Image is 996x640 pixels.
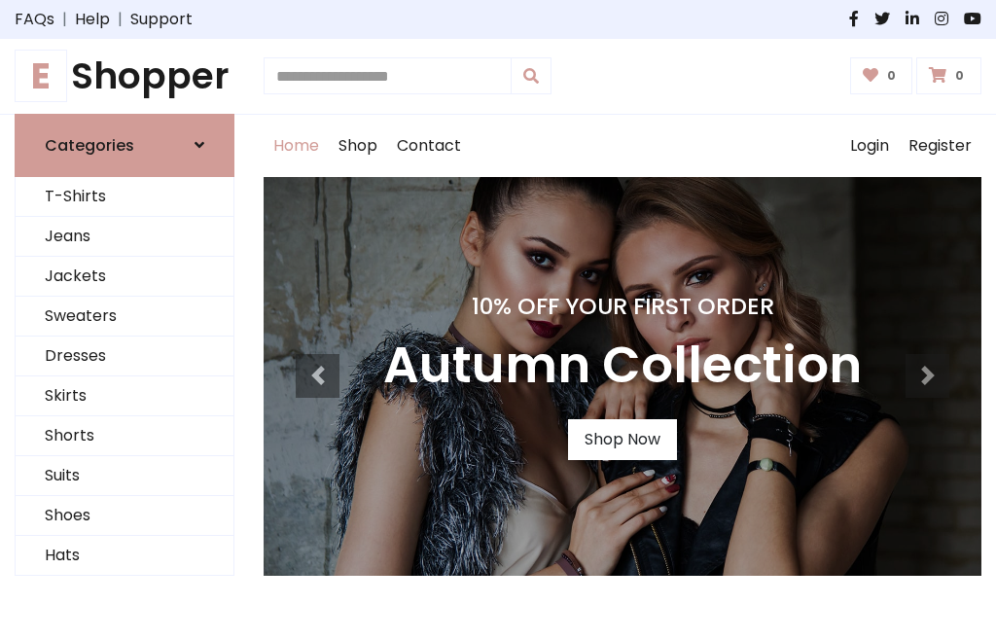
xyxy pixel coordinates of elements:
span: | [54,8,75,31]
a: 0 [916,57,981,94]
h6: Categories [45,136,134,155]
a: Jackets [16,257,233,297]
a: Dresses [16,337,233,376]
a: Hats [16,536,233,576]
span: 0 [882,67,901,85]
a: Register [899,115,981,177]
span: E [15,50,67,102]
a: Jeans [16,217,233,257]
a: Help [75,8,110,31]
span: | [110,8,130,31]
a: Home [264,115,329,177]
a: FAQs [15,8,54,31]
a: Login [840,115,899,177]
a: Contact [387,115,471,177]
h3: Autumn Collection [383,336,862,396]
a: EShopper [15,54,234,98]
span: 0 [950,67,969,85]
a: T-Shirts [16,177,233,217]
a: Shoes [16,496,233,536]
a: Shop Now [568,419,677,460]
a: Suits [16,456,233,496]
a: Shorts [16,416,233,456]
a: 0 [850,57,913,94]
a: Support [130,8,193,31]
h4: 10% Off Your First Order [383,293,862,320]
a: Shop [329,115,387,177]
a: Categories [15,114,234,177]
a: Sweaters [16,297,233,337]
a: Skirts [16,376,233,416]
h1: Shopper [15,54,234,98]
